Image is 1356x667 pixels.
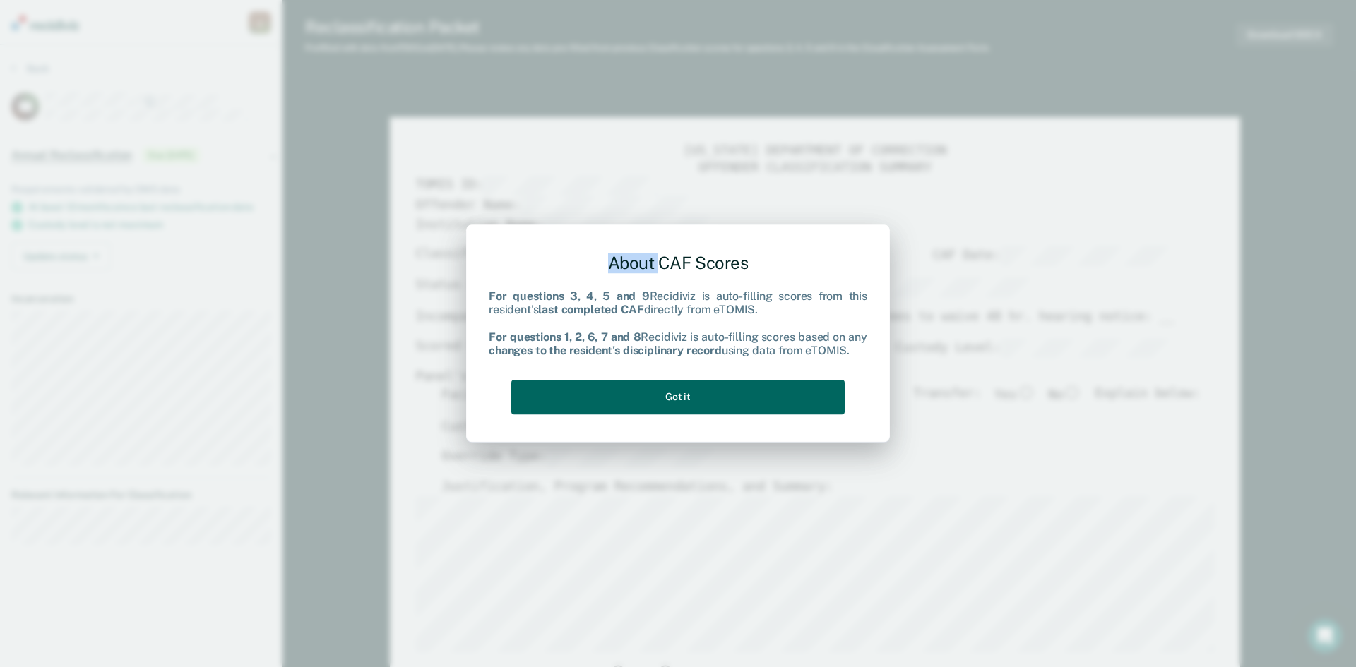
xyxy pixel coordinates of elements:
[489,241,867,284] div: About CAF Scores
[538,304,643,317] b: last completed CAF
[511,380,845,414] button: Got it
[489,290,867,358] div: Recidiviz is auto-filling scores from this resident's directly from eTOMIS. Recidiviz is auto-fil...
[489,344,722,357] b: changes to the resident's disciplinary record
[489,330,641,344] b: For questions 1, 2, 6, 7 and 8
[489,290,650,304] b: For questions 3, 4, 5 and 9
